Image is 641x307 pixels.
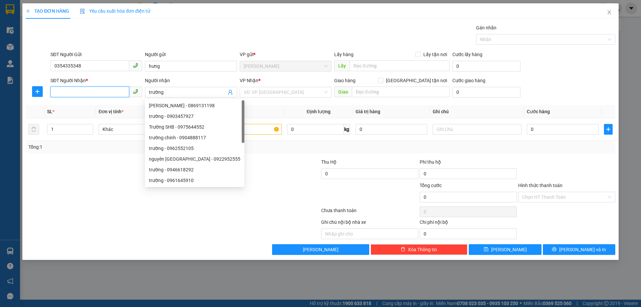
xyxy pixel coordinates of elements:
div: SĐT Người Nhận [50,77,142,84]
div: Người nhận [145,77,237,84]
div: SĐT Người Gửi [50,51,142,58]
button: Close [600,3,619,22]
label: Cước giao hàng [452,78,485,83]
input: Ghi Chú [433,124,521,135]
span: Định lượng [307,109,331,114]
div: nguyên trường giang - 0922952555 [145,154,244,164]
div: trường - 0962552105 [145,143,244,154]
span: Xóa Thông tin [408,246,437,253]
span: Giá trị hàng [356,109,380,114]
span: close [607,10,612,15]
span: SL [47,109,52,114]
div: VP gửi [240,51,332,58]
div: [PERSON_NAME] - 0869131198 [149,102,240,109]
div: trường chinh - 0904888117 [145,132,244,143]
span: phone [133,89,138,94]
span: Lấy tận nơi [421,51,450,58]
span: Tổng cước [420,183,442,188]
span: [GEOGRAPHIC_DATA] tận nơi [383,77,450,84]
div: Ghi chú nội bộ nhà xe [321,218,418,228]
span: Khác [102,124,183,134]
input: Dọc đường [350,60,450,71]
span: plus [32,89,42,94]
span: VP Nhận [240,78,258,83]
div: trường - 0946618292 [149,166,240,173]
div: Tổng: 1 [28,143,247,151]
span: delete [401,247,405,252]
label: Hình thức thanh toán [518,183,563,188]
input: Cước lấy hàng [452,61,520,71]
span: Giao hàng [334,78,356,83]
span: phone [133,63,138,68]
span: plus [604,127,612,132]
button: printer[PERSON_NAME] và In [543,244,615,255]
span: save [484,247,488,252]
span: Giao [334,87,352,97]
div: trường chinh - 0904888117 [149,134,240,141]
span: Lý Nhân [244,61,328,71]
input: Cước giao hàng [452,87,520,98]
div: trường - 0961645910 [145,175,244,186]
span: Đơn vị tính [98,109,124,114]
label: Cước lấy hàng [452,52,482,57]
span: plus [26,9,30,13]
span: [PERSON_NAME] [491,246,527,253]
div: nguyên [GEOGRAPHIC_DATA] - 0922952555 [149,155,240,163]
span: kg [344,124,350,135]
button: deleteXóa Thông tin [371,244,468,255]
span: Lấy [334,60,350,71]
button: [PERSON_NAME] [272,244,369,255]
span: printer [552,247,557,252]
button: delete [28,124,39,135]
th: Ghi chú [430,105,524,118]
div: trường - 0961645910 [149,177,240,184]
div: đặng ngọc trường - 0869131198 [145,100,244,111]
div: trường - 0903457927 [145,111,244,122]
span: Yêu cầu xuất hóa đơn điện tử [80,8,150,14]
span: Lấy hàng [334,52,354,57]
div: trường - 0903457927 [149,113,240,120]
span: TẠO ĐƠN HÀNG [26,8,69,14]
div: Trường SHB - 0975644552 [145,122,244,132]
img: icon [80,9,85,14]
button: plus [604,124,613,135]
input: Nhập ghi chú [321,228,418,239]
button: plus [32,86,43,97]
div: Trường SHB - 0975644552 [149,123,240,131]
span: [PERSON_NAME] và In [559,246,606,253]
span: Cước hàng [527,109,550,114]
div: Người gửi [145,51,237,58]
div: Chưa thanh toán [320,207,419,218]
div: trường - 0946618292 [145,164,244,175]
label: Gán nhãn [476,25,496,30]
div: Phí thu hộ [420,158,517,168]
button: save[PERSON_NAME] [469,244,541,255]
span: user-add [228,90,233,95]
span: Thu Hộ [321,159,337,165]
input: 0 [356,124,427,135]
input: Dọc đường [352,87,450,97]
span: [PERSON_NAME] [303,246,339,253]
div: Chi phí nội bộ [420,218,517,228]
div: trường - 0962552105 [149,145,240,152]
